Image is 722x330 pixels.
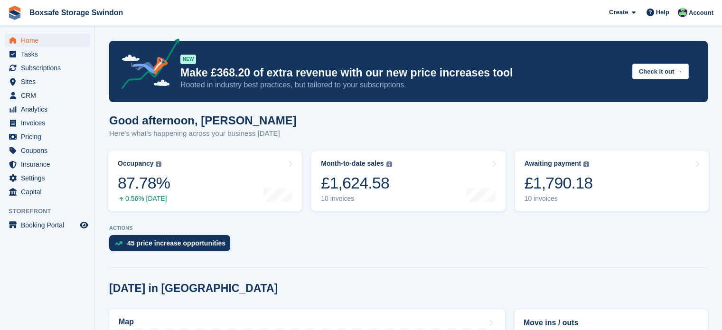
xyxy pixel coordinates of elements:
[5,218,90,232] a: menu
[21,89,78,102] span: CRM
[21,34,78,47] span: Home
[5,89,90,102] a: menu
[525,173,593,193] div: £1,790.18
[321,195,392,203] div: 10 invoices
[21,47,78,61] span: Tasks
[109,282,278,295] h2: [DATE] in [GEOGRAPHIC_DATA]
[311,151,505,211] a: Month-to-date sales £1,624.58 10 invoices
[321,173,392,193] div: £1,624.58
[156,161,161,167] img: icon-info-grey-7440780725fd019a000dd9b08b2336e03edf1995a4989e88bcd33f0948082b44.svg
[21,171,78,185] span: Settings
[109,114,297,127] h1: Good afternoon, [PERSON_NAME]
[678,8,687,17] img: Kim Virabi
[5,61,90,75] a: menu
[656,8,669,17] span: Help
[127,239,225,247] div: 45 price increase opportunities
[525,195,593,203] div: 10 invoices
[21,144,78,157] span: Coupons
[180,55,196,64] div: NEW
[21,185,78,198] span: Capital
[9,207,94,216] span: Storefront
[5,34,90,47] a: menu
[8,6,22,20] img: stora-icon-8386f47178a22dfd0bd8f6a31ec36ba5ce8667c1dd55bd0f319d3a0aa187defe.svg
[5,103,90,116] a: menu
[180,66,625,80] p: Make £368.20 of extra revenue with our new price increases tool
[113,38,180,93] img: price-adjustments-announcement-icon-8257ccfd72463d97f412b2fc003d46551f7dbcb40ab6d574587a9cd5c0d94...
[109,128,297,139] p: Here's what's happening across your business [DATE]
[386,161,392,167] img: icon-info-grey-7440780725fd019a000dd9b08b2336e03edf1995a4989e88bcd33f0948082b44.svg
[21,218,78,232] span: Booking Portal
[119,318,134,326] h2: Map
[583,161,589,167] img: icon-info-grey-7440780725fd019a000dd9b08b2336e03edf1995a4989e88bcd33f0948082b44.svg
[5,75,90,88] a: menu
[5,171,90,185] a: menu
[21,103,78,116] span: Analytics
[26,5,127,20] a: Boxsafe Storage Swindon
[180,80,625,90] p: Rooted in industry best practices, but tailored to your subscriptions.
[525,160,581,168] div: Awaiting payment
[21,130,78,143] span: Pricing
[5,144,90,157] a: menu
[524,317,699,329] h2: Move ins / outs
[632,64,689,79] button: Check it out →
[5,130,90,143] a: menu
[108,151,302,211] a: Occupancy 87.78% 0.56% [DATE]
[689,8,713,18] span: Account
[78,219,90,231] a: Preview store
[5,185,90,198] a: menu
[321,160,384,168] div: Month-to-date sales
[109,235,235,256] a: 45 price increase opportunities
[21,75,78,88] span: Sites
[5,47,90,61] a: menu
[109,225,708,231] p: ACTIONS
[5,158,90,171] a: menu
[5,116,90,130] a: menu
[21,158,78,171] span: Insurance
[515,151,709,211] a: Awaiting payment £1,790.18 10 invoices
[21,116,78,130] span: Invoices
[115,241,122,245] img: price_increase_opportunities-93ffe204e8149a01c8c9dc8f82e8f89637d9d84a8eef4429ea346261dce0b2c0.svg
[118,195,170,203] div: 0.56% [DATE]
[118,173,170,193] div: 87.78%
[118,160,153,168] div: Occupancy
[21,61,78,75] span: Subscriptions
[609,8,628,17] span: Create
